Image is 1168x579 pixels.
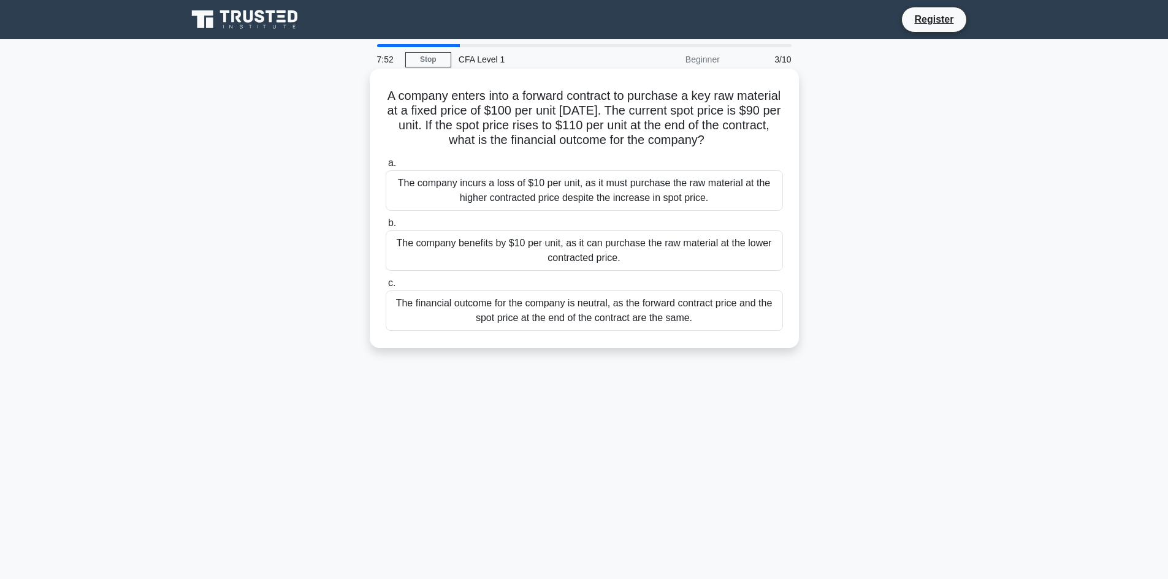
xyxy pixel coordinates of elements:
[405,52,451,67] a: Stop
[620,47,727,72] div: Beginner
[388,157,396,168] span: a.
[370,47,405,72] div: 7:52
[384,88,784,148] h5: A company enters into a forward contract to purchase a key raw material at a fixed price of $100 ...
[386,290,783,331] div: The financial outcome for the company is neutral, as the forward contract price and the spot pric...
[388,218,396,228] span: b.
[907,12,961,27] a: Register
[727,47,799,72] div: 3/10
[386,230,783,271] div: The company benefits by $10 per unit, as it can purchase the raw material at the lower contracted...
[386,170,783,211] div: The company incurs a loss of $10 per unit, as it must purchase the raw material at the higher con...
[388,278,395,288] span: c.
[451,47,620,72] div: CFA Level 1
